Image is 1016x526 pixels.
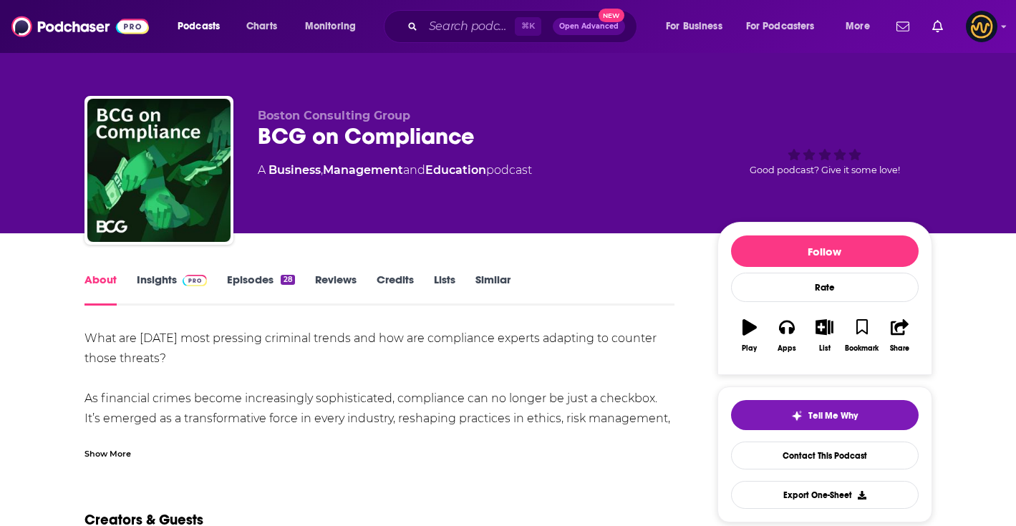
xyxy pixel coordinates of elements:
[791,410,803,422] img: tell me why sparkle
[87,99,231,242] img: BCG on Compliance
[423,15,515,38] input: Search podcasts, credits, & more...
[881,310,918,361] button: Share
[819,344,831,353] div: List
[377,273,414,306] a: Credits
[778,344,796,353] div: Apps
[836,15,888,38] button: open menu
[890,344,909,353] div: Share
[731,442,919,469] a: Contact This Podcast
[731,481,919,509] button: Export One-Sheet
[845,344,879,353] div: Bookmark
[805,310,843,361] button: List
[737,15,836,38] button: open menu
[742,344,757,353] div: Play
[237,15,286,38] a: Charts
[168,15,238,38] button: open menu
[746,16,815,36] span: For Podcasters
[137,273,208,306] a: InsightsPodchaser Pro
[966,11,997,42] span: Logged in as LowerStreet
[808,410,858,422] span: Tell Me Why
[295,15,374,38] button: open menu
[305,16,356,36] span: Monitoring
[227,273,294,306] a: Episodes28
[966,11,997,42] img: User Profile
[281,275,294,285] div: 28
[843,310,881,361] button: Bookmark
[475,273,511,306] a: Similar
[425,163,486,177] a: Education
[258,109,410,122] span: Boston Consulting Group
[731,400,919,430] button: tell me why sparkleTell Me Why
[84,273,117,306] a: About
[323,163,403,177] a: Management
[258,162,532,179] div: A podcast
[666,16,722,36] span: For Business
[656,15,740,38] button: open menu
[599,9,624,22] span: New
[321,163,323,177] span: ,
[731,310,768,361] button: Play
[891,14,915,39] a: Show notifications dropdown
[731,273,919,302] div: Rate
[246,16,277,36] span: Charts
[178,16,220,36] span: Podcasts
[927,14,949,39] a: Show notifications dropdown
[434,273,455,306] a: Lists
[11,13,149,40] img: Podchaser - Follow, Share and Rate Podcasts
[315,273,357,306] a: Reviews
[553,18,625,35] button: Open AdvancedNew
[183,275,208,286] img: Podchaser Pro
[768,310,805,361] button: Apps
[397,10,651,43] div: Search podcasts, credits, & more...
[717,109,932,198] div: Good podcast? Give it some love!
[731,235,919,267] button: Follow
[515,17,541,36] span: ⌘ K
[750,165,900,175] span: Good podcast? Give it some love!
[559,23,619,30] span: Open Advanced
[268,163,321,177] a: Business
[966,11,997,42] button: Show profile menu
[403,163,425,177] span: and
[846,16,870,36] span: More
